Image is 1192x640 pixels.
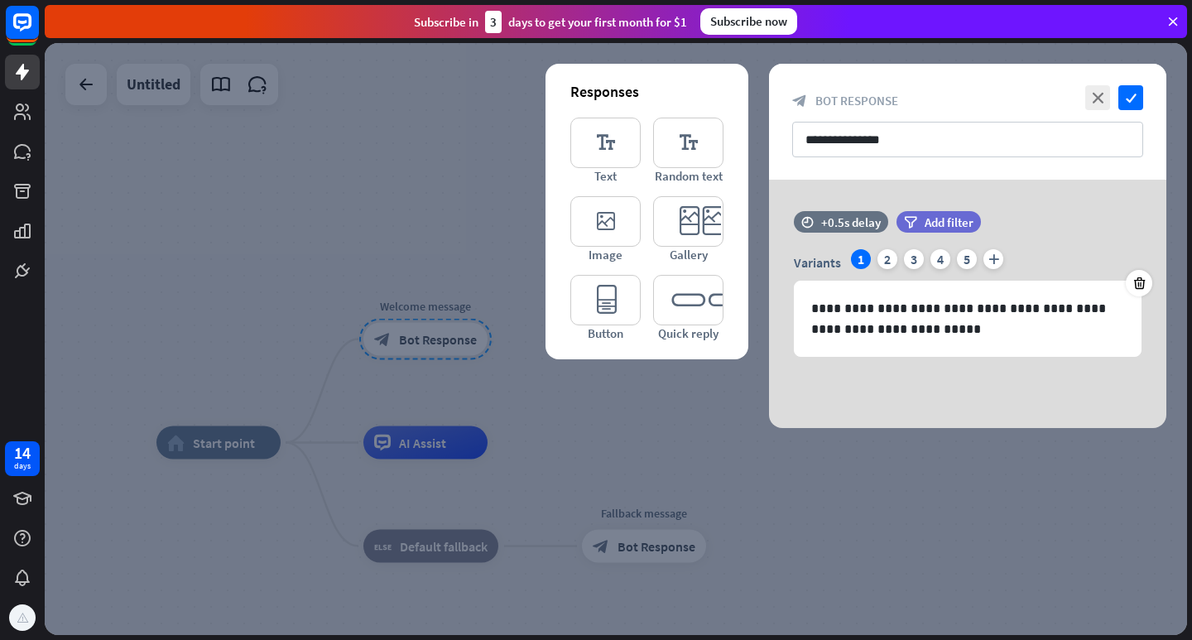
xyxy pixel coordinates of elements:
[904,216,917,229] i: filter
[700,8,797,35] div: Subscribe now
[815,93,898,108] span: Bot Response
[930,249,950,269] div: 4
[792,94,807,108] i: block_bot_response
[1118,85,1143,110] i: check
[851,249,871,269] div: 1
[794,254,841,271] span: Variants
[14,460,31,472] div: days
[983,249,1003,269] i: plus
[14,445,31,460] div: 14
[877,249,897,269] div: 2
[485,11,502,33] div: 3
[1085,85,1110,110] i: close
[925,214,973,230] span: Add filter
[414,11,687,33] div: Subscribe in days to get your first month for $1
[5,441,40,476] a: 14 days
[904,249,924,269] div: 3
[801,216,814,228] i: time
[12,607,33,628] img: f599820105ac0f7000bd.png
[957,249,977,269] div: 5
[821,214,881,230] div: +0.5s delay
